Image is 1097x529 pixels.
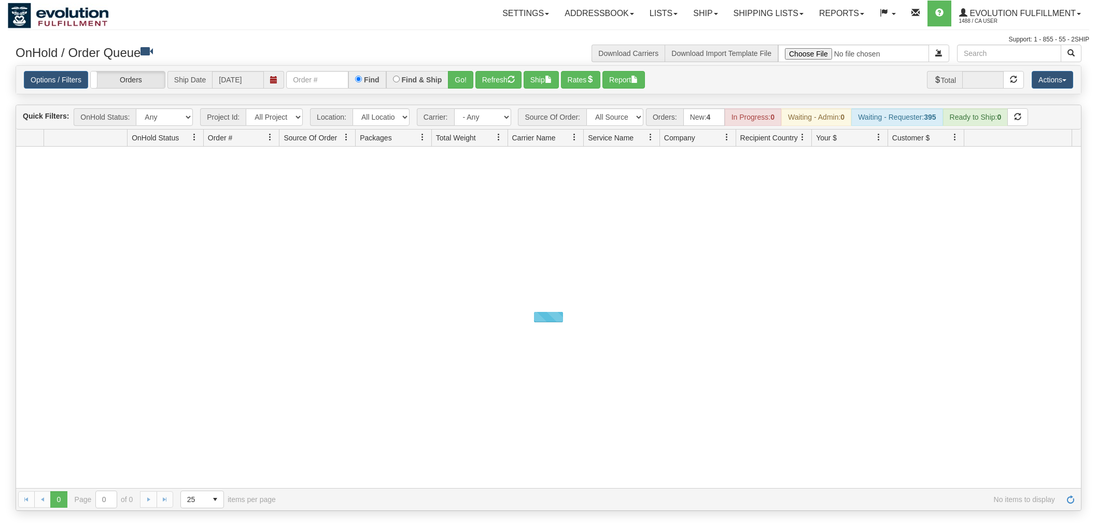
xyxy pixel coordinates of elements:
[1061,45,1081,62] button: Search
[495,1,557,26] a: Settings
[959,16,1037,26] span: 1488 / CA User
[967,9,1076,18] span: Evolution Fulfillment
[642,128,659,146] a: Service Name filter column settings
[50,491,67,508] span: Page 0
[685,1,725,26] a: Ship
[187,494,201,505] span: 25
[707,113,711,121] strong: 4
[518,108,586,126] span: Source Of Order:
[770,113,775,121] strong: 0
[664,133,695,143] span: Company
[417,108,454,126] span: Carrier:
[524,71,559,89] button: Ship
[927,71,963,89] span: Total
[167,71,212,89] span: Ship Date
[794,128,811,146] a: Recipient Country filter column settings
[310,108,353,126] span: Location:
[781,108,851,126] div: Waiting - Admin:
[997,113,1001,121] strong: 0
[200,108,246,126] span: Project Id:
[360,133,391,143] span: Packages
[816,133,837,143] span: Your $
[811,1,872,26] a: Reports
[207,491,223,508] span: select
[8,3,109,28] img: logo1488.jpg
[24,71,88,89] a: Options / Filters
[840,113,845,121] strong: 0
[683,108,725,126] div: New:
[364,76,379,83] label: Find
[208,133,232,143] span: Order #
[512,133,556,143] span: Carrier Name
[561,71,601,89] button: Rates
[1032,71,1073,89] button: Actions
[284,133,337,143] span: Source Of Order
[16,105,1081,130] div: grid toolbar
[726,1,811,26] a: Shipping lists
[946,128,964,146] a: Customer $ filter column settings
[75,491,133,508] span: Page of 0
[414,128,431,146] a: Packages filter column settings
[557,1,642,26] a: Addressbook
[957,45,1061,62] input: Search
[602,71,645,89] button: Report
[671,49,771,58] a: Download Import Template File
[290,495,1055,504] span: No items to display
[646,108,683,126] span: Orders:
[337,128,355,146] a: Source Of Order filter column settings
[23,111,69,121] label: Quick Filters:
[725,108,781,126] div: In Progress:
[740,133,798,143] span: Recipient Country
[892,133,930,143] span: Customer $
[1062,491,1079,508] a: Refresh
[180,491,276,508] span: items per page
[132,133,179,143] span: OnHold Status
[951,1,1089,26] a: Evolution Fulfillment 1488 / CA User
[74,108,136,126] span: OnHold Status:
[718,128,736,146] a: Company filter column settings
[448,71,473,89] button: Go!
[8,35,1089,44] div: Support: 1 - 855 - 55 - 2SHIP
[180,491,224,508] span: Page sizes drop down
[851,108,943,126] div: Waiting - Requester:
[924,113,936,121] strong: 395
[778,45,929,62] input: Import
[475,71,522,89] button: Refresh
[261,128,279,146] a: Order # filter column settings
[642,1,685,26] a: Lists
[598,49,658,58] a: Download Carriers
[286,71,348,89] input: Order #
[436,133,476,143] span: Total Weight
[943,108,1008,126] div: Ready to Ship:
[588,133,634,143] span: Service Name
[490,128,508,146] a: Total Weight filter column settings
[402,76,442,83] label: Find & Ship
[186,128,203,146] a: OnHold Status filter column settings
[91,72,165,88] label: Orders
[1073,211,1096,317] iframe: chat widget
[566,128,583,146] a: Carrier Name filter column settings
[870,128,888,146] a: Your $ filter column settings
[16,45,541,60] h3: OnHold / Order Queue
